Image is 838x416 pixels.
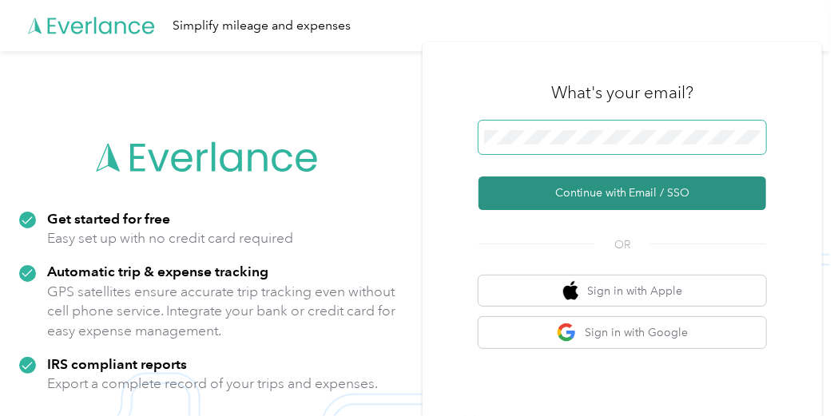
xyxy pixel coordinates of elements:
button: google logoSign in with Google [479,317,766,348]
strong: Get started for free [47,210,170,227]
strong: Automatic trip & expense tracking [47,263,268,279]
div: Simplify mileage and expenses [173,16,351,36]
p: GPS satellites ensure accurate trip tracking even without cell phone service. Integrate your bank... [47,282,396,341]
strong: IRS compliant reports [47,355,187,372]
p: Export a complete record of your trips and expenses. [47,374,378,394]
h3: What's your email? [551,81,693,104]
p: Easy set up with no credit card required [47,228,293,248]
button: Continue with Email / SSO [479,176,766,210]
img: google logo [557,323,577,343]
span: OR [594,236,650,253]
img: apple logo [563,281,579,301]
button: apple logoSign in with Apple [479,275,766,307]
